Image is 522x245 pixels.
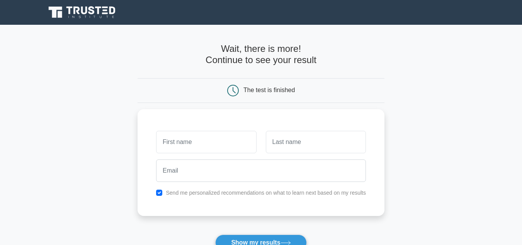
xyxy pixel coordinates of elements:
[243,87,295,93] div: The test is finished
[156,159,366,182] input: Email
[156,131,256,153] input: First name
[166,190,366,196] label: Send me personalized recommendations on what to learn next based on my results
[138,43,384,66] h4: Wait, there is more! Continue to see your result
[266,131,366,153] input: Last name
